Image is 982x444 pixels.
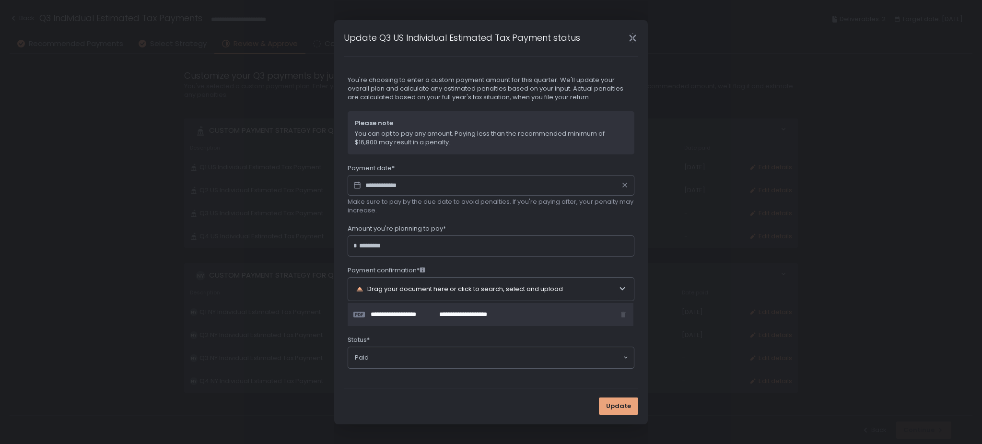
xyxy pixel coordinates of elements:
[355,129,627,147] span: You can opt to pay any amount. Paying less than the recommended minimum of $16,800 may result in ...
[348,175,634,196] input: Datepicker input
[348,224,446,233] span: Amount you're planning to pay*
[369,353,622,362] input: Search for option
[606,402,631,410] span: Update
[355,353,369,362] span: Paid
[348,266,425,275] span: Payment confirmation*
[617,33,648,44] div: Close
[355,119,627,128] span: Please note
[348,76,634,102] span: You're choosing to enter a custom payment amount for this quarter. We'll update your overall plan...
[348,164,395,173] span: Payment date*
[348,198,634,215] span: Make sure to pay by the due date to avoid penalties. If you're paying after, your penalty may inc...
[348,336,370,344] span: Status*
[599,397,638,415] button: Update
[344,31,580,44] h1: Update Q3 US Individual Estimated Tax Payment status
[348,347,634,368] div: Search for option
